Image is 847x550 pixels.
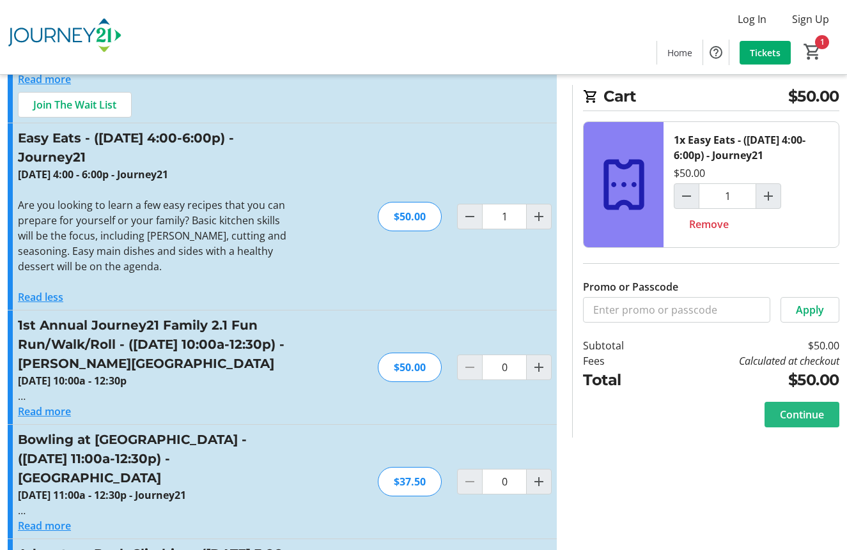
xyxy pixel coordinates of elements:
input: Enter promo or passcode [583,297,770,323]
td: $50.00 [657,369,839,392]
button: Log In [727,9,777,29]
span: $50.00 [788,85,839,108]
button: Increment by one [527,470,551,494]
a: Home [657,41,703,65]
strong: [DATE] 4:00 - 6:00p - Journey21 [18,167,168,181]
td: Fees [583,353,657,369]
div: 1x Easy Eats - ([DATE] 4:00-6:00p) - Journey21 [674,132,828,163]
div: $50.00 [674,165,705,181]
div: $37.50 [378,467,442,496]
button: Decrement by one [674,184,699,208]
span: Join The Wait List [33,97,116,112]
span: Continue [780,407,824,422]
span: Sign Up [792,11,829,27]
div: $50.00 [378,202,442,231]
button: Help [703,40,729,65]
input: Bowling at Sussex - (September 14 - 11:00a-12:30p) - Sussex Bowl Quantity [482,469,527,494]
span: Remove [689,217,729,232]
button: Join The Wait List [18,92,132,118]
button: Decrement by one [458,204,482,229]
button: Cart [801,40,824,63]
strong: [DATE] 10:00a - 12:30p [18,374,127,388]
h2: Cart [583,85,839,111]
h3: Bowling at [GEOGRAPHIC_DATA] - ([DATE] 11:00a-12:30p) - [GEOGRAPHIC_DATA] [18,430,297,487]
span: Tickets [750,46,781,59]
button: Increment by one [527,204,551,229]
label: Promo or Passcode [583,279,678,294]
h3: 1st Annual Journey21 Family 2.1 Fun Run/Walk/Roll - ([DATE] 10:00a-12:30p) - [PERSON_NAME][GEOGRA... [18,316,297,373]
button: Remove [674,211,744,237]
td: Calculated at checkout [657,353,839,369]
button: Increment by one [756,184,781,208]
button: Read more [18,404,71,419]
span: Log In [738,11,766,27]
button: Apply [781,297,839,323]
button: Read less [18,289,63,305]
a: Tickets [740,41,791,65]
button: Read more [18,518,71,533]
input: Easy Eats - (September 11 - 4:00-6:00p) - Journey21 Quantity [699,183,756,209]
span: Apply [796,302,824,317]
img: Journey21's Logo [8,5,121,69]
p: Are you looking to learn a few easy recipes that you can prepare for yourself or your family? Bas... [18,197,297,274]
span: Home [667,46,692,59]
h3: Easy Eats - ([DATE] 4:00-6:00p) - Journey21 [18,128,297,167]
strong: [DATE] 11:00a - 12:30p - Journey21 [18,488,186,502]
button: Increment by one [527,355,551,379]
div: $50.00 [378,353,442,382]
td: Subtotal [583,338,657,353]
input: 1st Annual Journey21 Family 2.1 Fun Run/Walk/Roll - (September 13 - 10:00a-12:30p) - Lapham Peak ... [482,355,527,380]
button: Sign Up [782,9,839,29]
button: Continue [765,402,839,427]
td: Total [583,369,657,392]
button: Read more [18,72,71,87]
td: $50.00 [657,338,839,353]
input: Easy Eats - (September 11 - 4:00-6:00p) - Journey21 Quantity [482,204,527,229]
